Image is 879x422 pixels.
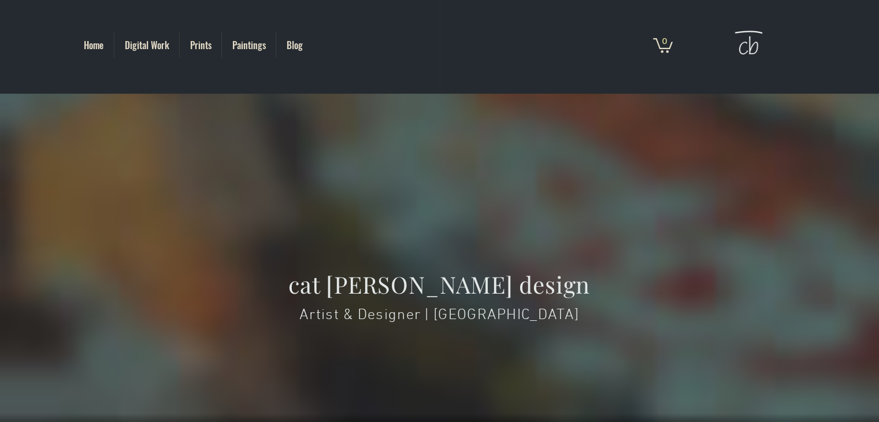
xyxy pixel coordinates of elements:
[184,32,217,58] p: Prints
[73,32,114,58] a: Home
[288,269,590,299] span: cat [PERSON_NAME] design
[281,32,309,58] p: Blog
[299,306,579,324] span: Artist & Designer | [GEOGRAPHIC_DATA]
[222,32,276,58] a: Paintings
[662,36,667,46] text: 0
[119,32,175,58] p: Digital Work
[180,32,221,58] a: Prints
[227,32,272,58] p: Paintings
[78,32,109,58] p: Home
[276,32,313,58] a: Blog
[114,32,179,58] a: Digital Work
[73,32,313,58] nav: Site
[653,36,673,53] a: Cart with 0 items
[729,24,766,66] img: Cat Brooks Logo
